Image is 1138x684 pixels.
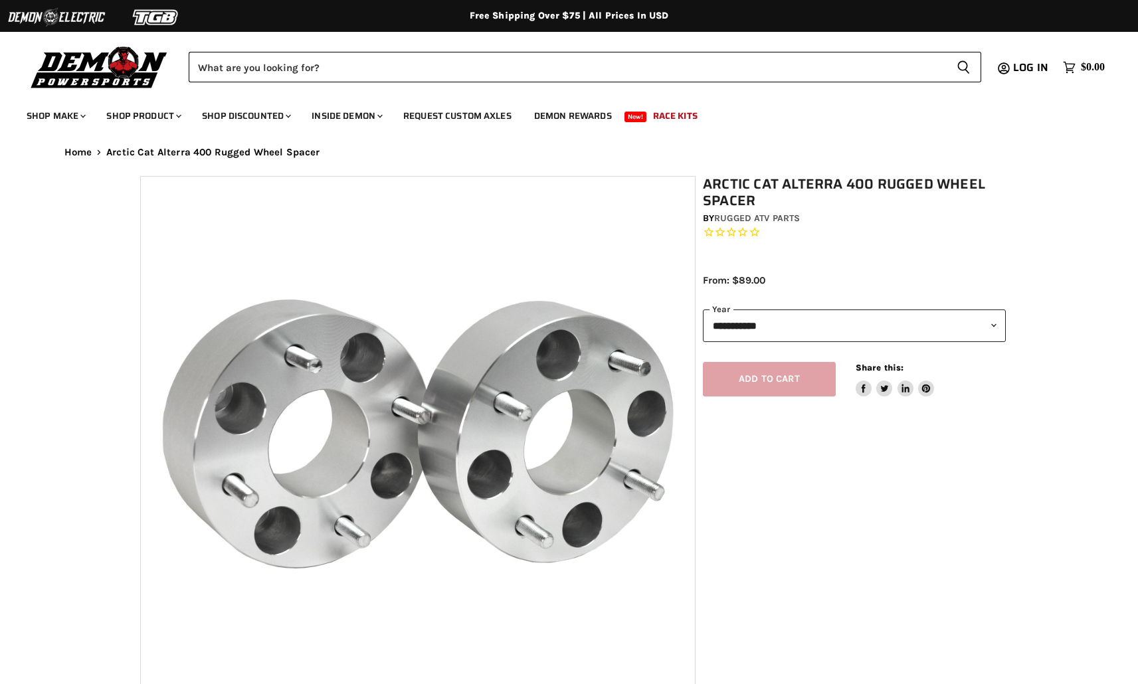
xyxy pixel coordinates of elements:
form: Product [189,52,981,82]
ul: Main menu [17,97,1101,129]
a: Shop Discounted [192,102,299,129]
button: Search [946,52,981,82]
nav: Breadcrumbs [38,147,1101,158]
a: Race Kits [643,102,708,129]
div: by [703,211,1006,226]
a: Request Custom Axles [393,102,522,129]
aside: Share this: [856,362,935,397]
a: Shop Product [96,102,189,129]
img: Demon Powersports [27,43,172,90]
img: Demon Electric Logo 2 [7,5,106,30]
span: Rated 0.0 out of 5 stars 0 reviews [703,226,1006,240]
span: Log in [1013,59,1048,76]
h1: Arctic Cat Alterra 400 Rugged Wheel Spacer [703,176,1006,209]
span: $0.00 [1081,61,1105,74]
select: year [703,309,1006,342]
a: Demon Rewards [524,102,622,129]
a: $0.00 [1056,58,1111,77]
a: Rugged ATV Parts [714,213,800,224]
span: From: $89.00 [703,274,765,286]
span: Share this: [856,363,903,373]
img: TGB Logo 2 [106,5,206,30]
div: Free Shipping Over $75 | All Prices In USD [38,10,1101,22]
a: Inside Demon [302,102,391,129]
a: Shop Make [17,102,94,129]
a: Home [64,147,92,158]
a: Log in [1007,62,1056,74]
input: Search [189,52,946,82]
span: Arctic Cat Alterra 400 Rugged Wheel Spacer [106,147,320,158]
span: New! [624,112,647,122]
